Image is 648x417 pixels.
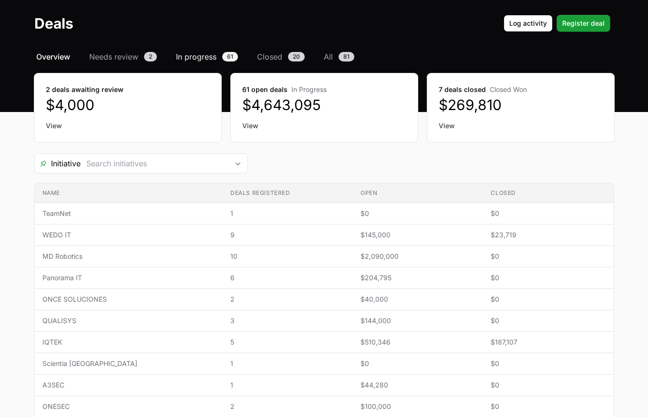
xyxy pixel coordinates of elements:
[46,96,210,113] dd: $4,000
[34,15,73,32] h1: Deals
[174,51,240,62] a: In progress61
[491,295,606,304] span: $0
[42,337,215,347] span: IQTEK
[360,316,475,325] span: $144,000
[353,183,483,203] th: Open
[34,51,72,62] a: Overview
[360,337,475,347] span: $510,346
[242,96,406,113] dd: $4,643,095
[324,51,333,62] span: All
[491,337,606,347] span: $187,107
[230,316,345,325] span: 3
[360,273,475,283] span: $204,795
[491,209,606,218] span: $0
[562,18,605,29] span: Register deal
[291,85,327,93] span: In Progress
[176,51,216,62] span: In progress
[144,52,157,61] span: 2
[42,273,215,283] span: Panorama IT
[360,402,475,411] span: $100,000
[230,359,345,368] span: 1
[42,359,215,368] span: Scientia [GEOGRAPHIC_DATA]
[230,380,345,390] span: 1
[322,51,356,62] a: All81
[360,359,475,368] span: $0
[504,15,553,32] button: Log activity
[242,85,406,94] dt: 61 open deals
[42,402,215,411] span: ONESEC
[222,52,238,61] span: 61
[491,252,606,261] span: $0
[34,51,614,62] nav: Deals navigation
[439,121,603,131] a: View
[360,295,475,304] span: $40,000
[257,51,282,62] span: Closed
[360,230,475,240] span: $145,000
[81,154,228,173] input: Search initiatives
[230,230,345,240] span: 9
[42,316,215,325] span: QUALISYS
[491,380,606,390] span: $0
[491,316,606,325] span: $0
[42,209,215,218] span: TeamNet
[42,230,215,240] span: WEDO IT
[228,154,247,173] div: Open
[491,359,606,368] span: $0
[42,380,215,390] span: A3SEC
[491,230,606,240] span: $23,719
[439,96,603,113] dd: $269,810
[288,52,305,61] span: 20
[46,121,210,131] a: View
[42,252,215,261] span: MD Robotics
[230,252,345,261] span: 10
[360,380,475,390] span: $44,280
[242,121,406,131] a: View
[360,252,475,261] span: $2,090,000
[89,51,138,62] span: Needs review
[42,295,215,304] span: ONCE SOLUCIONES
[490,85,527,93] span: Closed Won
[255,51,307,62] a: Closed20
[35,158,81,169] span: Initiative
[87,51,159,62] a: Needs review2
[230,402,345,411] span: 2
[35,183,223,203] th: Name
[230,209,345,218] span: 1
[491,402,606,411] span: $0
[509,18,547,29] span: Log activity
[439,85,603,94] dt: 7 deals closed
[360,209,475,218] span: $0
[491,273,606,283] span: $0
[556,15,610,32] button: Register deal
[36,51,70,62] span: Overview
[339,52,354,61] span: 81
[483,183,613,203] th: Closed
[504,15,610,32] div: Primary actions
[230,295,345,304] span: 2
[230,273,345,283] span: 6
[46,85,210,94] dt: 2 deals awaiting review
[230,337,345,347] span: 5
[223,183,353,203] th: Deals registered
